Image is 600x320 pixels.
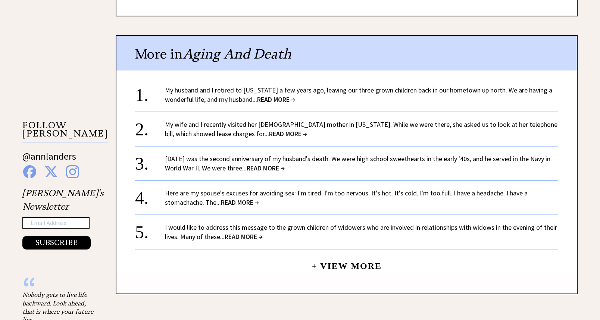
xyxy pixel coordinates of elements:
div: 2. [135,120,165,134]
div: “ [22,283,97,291]
a: @annlanders [22,150,76,170]
span: READ MORE → [225,232,263,241]
span: READ MORE → [247,164,285,172]
a: + View More [312,255,382,271]
img: instagram%20blue.png [66,165,79,178]
img: x%20blue.png [44,165,58,178]
div: 1. [135,85,165,99]
img: facebook%20blue.png [23,165,36,178]
div: 3. [135,154,165,168]
button: SUBSCRIBE [22,236,91,250]
span: READ MORE → [221,198,259,207]
a: I would like to address this message to the grown children of widowers who are involved in relati... [165,223,557,241]
a: My husband and I retired to [US_STATE] a few years ago, leaving our three grown children back in ... [165,86,552,104]
div: 5. [135,223,165,236]
p: FOLLOW [PERSON_NAME] [22,121,108,142]
a: [DATE] was the second anniversary of my husband's death. We were high school sweethearts in the e... [165,154,550,172]
span: READ MORE → [269,129,307,138]
a: Here are my spouse's excuses for avoiding sex: I'm tired. I'm too nervous. It's hot. It's cold. I... [165,189,528,207]
a: My wife and I recently visited her [DEMOGRAPHIC_DATA] mother in [US_STATE]. While we were there, ... [165,120,557,138]
span: READ MORE → [257,95,295,104]
span: Aging And Death [183,46,291,62]
div: More in [116,36,577,70]
input: Email Address [22,217,90,229]
div: 4. [135,188,165,202]
div: [PERSON_NAME]'s Newsletter [22,186,104,250]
